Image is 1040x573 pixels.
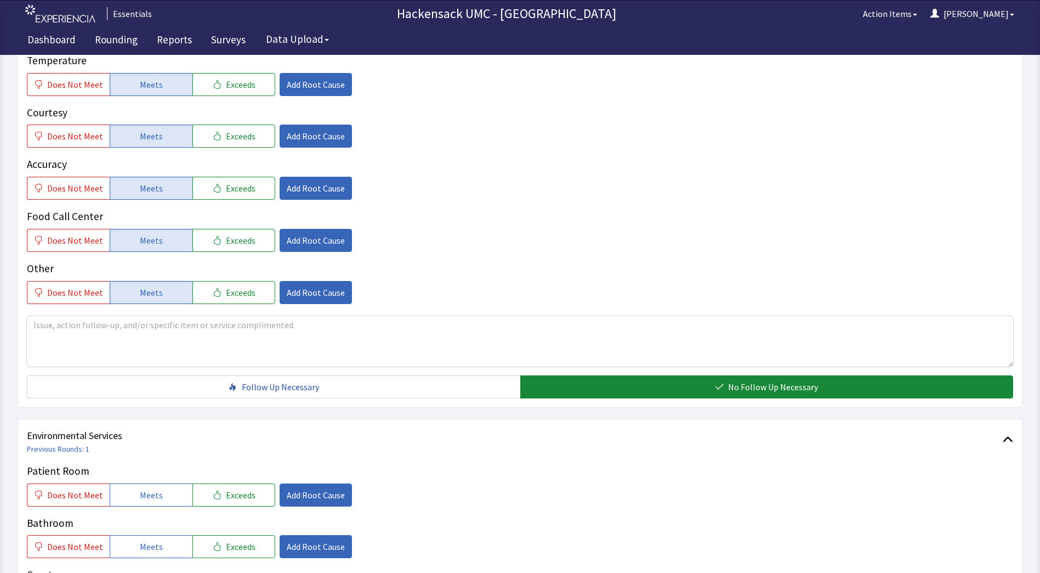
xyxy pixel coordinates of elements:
button: Exceeds [192,125,275,148]
button: Exceeds [192,229,275,252]
img: experiencia_logo.png [25,5,95,23]
p: Courtesy [27,105,1013,121]
button: Does Not Meet [27,484,110,507]
span: Add Root Cause [287,540,345,553]
span: Meets [140,286,163,299]
span: Does Not Meet [47,488,103,502]
span: Add Root Cause [287,234,345,247]
span: Meets [140,182,163,195]
button: Does Not Meet [27,229,110,252]
span: Does Not Meet [47,234,103,247]
span: Exceeds [226,234,255,247]
p: Patient Room [27,463,1013,479]
span: Does Not Meet [47,286,103,299]
a: Previous Rounds: 1 [27,444,89,454]
button: Meets [110,73,192,96]
button: Add Root Cause [280,125,352,148]
p: Accuracy [27,156,1013,172]
span: Exceeds [226,488,255,502]
span: Environmental Services [27,428,1003,443]
button: [PERSON_NAME] [924,3,1021,25]
p: Temperature [27,53,1013,69]
span: Exceeds [226,540,255,553]
a: Rounding [87,27,146,55]
button: Does Not Meet [27,73,110,96]
span: Add Root Cause [287,78,345,91]
button: Exceeds [192,535,275,558]
button: Exceeds [192,177,275,200]
p: Hackensack UMC - [GEOGRAPHIC_DATA] [156,5,856,23]
button: Meets [110,125,192,148]
button: Meets [110,281,192,304]
button: Add Root Cause [280,535,352,558]
button: Exceeds [192,73,275,96]
span: Does Not Meet [47,78,103,91]
span: Meets [140,488,163,502]
button: Does Not Meet [27,177,110,200]
p: Other [27,261,1013,277]
span: Meets [140,540,163,553]
button: Add Root Cause [280,281,352,304]
button: Does Not Meet [27,281,110,304]
span: Exceeds [226,78,255,91]
button: Add Root Cause [280,229,352,252]
a: Dashboard [19,27,84,55]
p: Food Call Center [27,209,1013,224]
span: Add Root Cause [287,130,345,143]
span: Meets [140,234,163,247]
span: Follow Up Necessary [242,380,319,394]
span: Does Not Meet [47,540,103,553]
span: Meets [140,78,163,91]
div: Essentials [107,7,152,20]
button: Does Not Meet [27,535,110,558]
button: Follow Up Necessary [27,375,520,398]
button: Does Not Meet [27,125,110,148]
span: Meets [140,130,163,143]
button: Add Root Cause [280,177,352,200]
span: Does Not Meet [47,130,103,143]
a: Surveys [203,27,254,55]
button: Add Root Cause [280,484,352,507]
span: No Follow Up Necessary [728,380,818,394]
button: Meets [110,177,192,200]
button: Data Upload [259,29,336,49]
button: Meets [110,535,192,558]
a: Reports [149,27,200,55]
button: Exceeds [192,281,275,304]
p: Bathroom [27,515,1013,531]
button: Exceeds [192,484,275,507]
span: Exceeds [226,286,255,299]
span: Exceeds [226,130,255,143]
span: Add Root Cause [287,286,345,299]
button: No Follow Up Necessary [520,375,1014,398]
button: Meets [110,484,192,507]
button: Action Items [856,3,924,25]
button: Add Root Cause [280,73,352,96]
span: Add Root Cause [287,488,345,502]
span: Exceeds [226,182,255,195]
button: Meets [110,229,192,252]
span: Add Root Cause [287,182,345,195]
span: Does Not Meet [47,182,103,195]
